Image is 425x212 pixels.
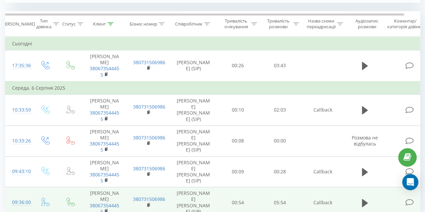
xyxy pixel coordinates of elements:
[259,156,301,187] td: 00:28
[170,50,217,81] td: [PERSON_NAME] (SIP)
[12,196,26,209] div: 09:36:00
[352,134,378,147] span: Розмова не відбулась
[12,59,26,72] div: 17:35:36
[12,134,26,147] div: 10:33:26
[90,65,119,78] a: 380673544455
[301,156,345,187] td: Callback
[259,125,301,156] td: 00:00
[83,95,126,126] td: [PERSON_NAME]
[402,174,418,190] div: Open Intercom Messenger
[259,50,301,81] td: 03:43
[12,103,26,117] div: 10:33:59
[259,95,301,126] td: 02:03
[170,95,217,126] td: [PERSON_NAME] [PERSON_NAME] (SIP)
[129,21,157,27] div: Бізнес номер
[133,59,165,66] a: 380731506986
[133,103,165,110] a: 380731506986
[265,18,291,30] div: Тривалість розмови
[217,125,259,156] td: 00:08
[133,134,165,141] a: 380731506986
[83,156,126,187] td: [PERSON_NAME]
[217,50,259,81] td: 00:26
[83,50,126,81] td: [PERSON_NAME]
[1,21,35,27] div: [PERSON_NAME]
[62,21,76,27] div: Статус
[217,156,259,187] td: 00:09
[12,165,26,178] div: 09:43:10
[386,18,425,30] div: Коментар/категорія дзвінка
[36,18,51,30] div: Тип дзвінка
[170,125,217,156] td: [PERSON_NAME] [PERSON_NAME] (SIP)
[306,18,335,30] div: Назва схеми переадресації
[90,140,119,153] a: 380673544455
[175,21,202,27] div: Співробітник
[217,95,259,126] td: 00:10
[301,95,345,126] td: Callback
[93,21,106,27] div: Клієнт
[223,18,249,30] div: Тривалість очікування
[170,156,217,187] td: [PERSON_NAME] [PERSON_NAME] (SIP)
[133,165,165,172] a: 380731506986
[83,125,126,156] td: [PERSON_NAME]
[350,18,383,30] div: Аудіозапис розмови
[90,171,119,184] a: 380673544455
[133,196,165,202] a: 380731506986
[90,110,119,122] a: 380673544455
